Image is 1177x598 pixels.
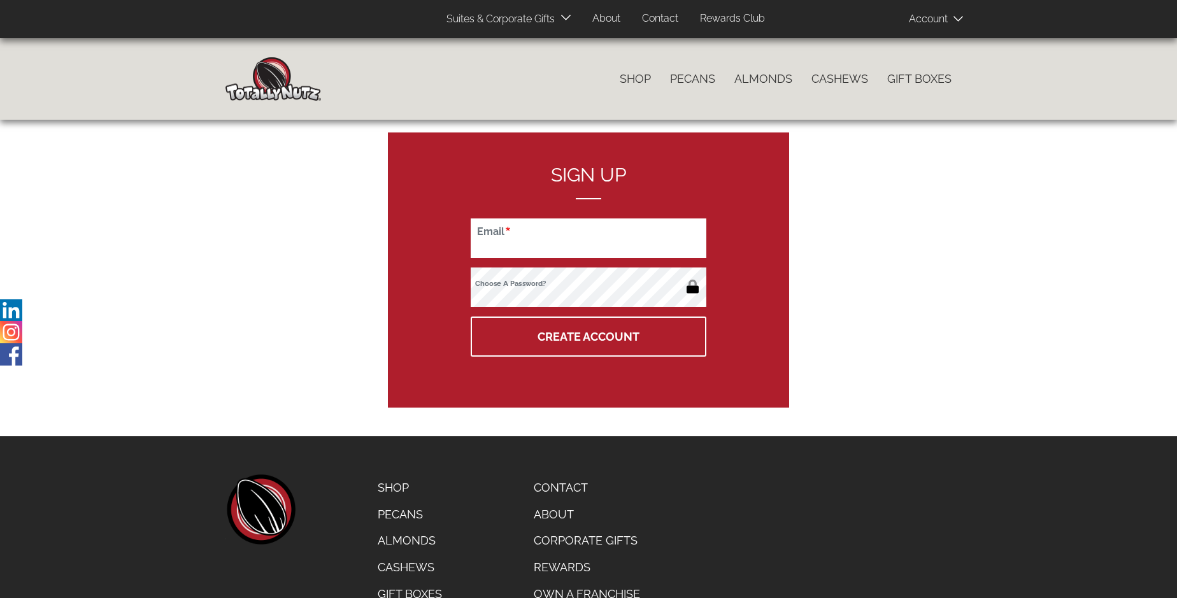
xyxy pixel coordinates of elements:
a: Almonds [725,66,802,92]
h2: Sign up [471,164,706,199]
a: About [524,501,650,528]
a: Corporate Gifts [524,527,650,554]
a: About [583,6,630,31]
a: Contact [632,6,688,31]
a: Shop [368,474,452,501]
a: Gift Boxes [878,66,961,92]
a: Pecans [368,501,452,528]
a: Cashews [802,66,878,92]
input: Email [471,218,706,258]
a: Almonds [368,527,452,554]
img: Home [225,57,321,101]
a: Shop [610,66,660,92]
button: Create Account [471,317,706,357]
a: Cashews [368,554,452,581]
a: Contact [524,474,650,501]
a: home [225,474,296,545]
a: Pecans [660,66,725,92]
a: Rewards [524,554,650,581]
a: Rewards Club [690,6,774,31]
a: Suites & Corporate Gifts [437,7,559,32]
